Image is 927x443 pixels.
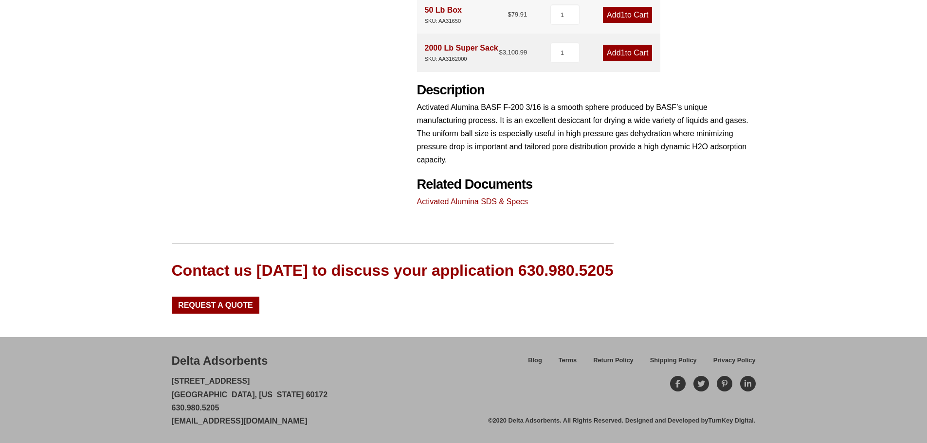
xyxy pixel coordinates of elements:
[178,301,253,309] span: Request a Quote
[508,11,527,18] bdi: 79.91
[172,417,308,425] a: [EMAIL_ADDRESS][DOMAIN_NAME]
[425,54,498,64] div: SKU: AA3162000
[528,357,542,364] span: Blog
[425,17,462,26] div: SKU: AA31650
[708,417,754,424] a: TurnKey Digital
[603,45,652,61] a: Add1to Cart
[172,374,328,427] p: [STREET_ADDRESS] [GEOGRAPHIC_DATA], [US_STATE] 60172 630.980.5205
[585,355,642,372] a: Return Policy
[499,49,502,56] span: $
[172,353,268,369] div: Delta Adsorbents
[417,101,756,167] p: Activated Alumina BASF F-200 3/16 is a smooth sphere produced by BASF’s unique manufacturing proc...
[508,11,511,18] span: $
[621,49,625,57] span: 1
[425,41,498,64] div: 2000 Lb Super Sack
[172,260,614,282] div: Contact us [DATE] to discuss your application 630.980.5205
[417,197,528,206] a: Activated Alumina SDS & Specs
[425,3,462,26] div: 50 Lb Box
[559,357,577,364] span: Terms
[550,355,585,372] a: Terms
[642,355,705,372] a: Shipping Policy
[603,7,652,23] a: Add1to Cart
[172,297,260,313] a: Request a Quote
[417,82,756,98] h2: Description
[705,355,756,372] a: Privacy Policy
[621,11,625,19] span: 1
[650,357,697,364] span: Shipping Policy
[713,357,756,364] span: Privacy Policy
[520,355,550,372] a: Blog
[488,416,755,425] div: ©2020 Delta Adsorbents. All Rights Reserved. Designed and Developed by .
[499,49,527,56] bdi: 3,100.99
[593,357,634,364] span: Return Policy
